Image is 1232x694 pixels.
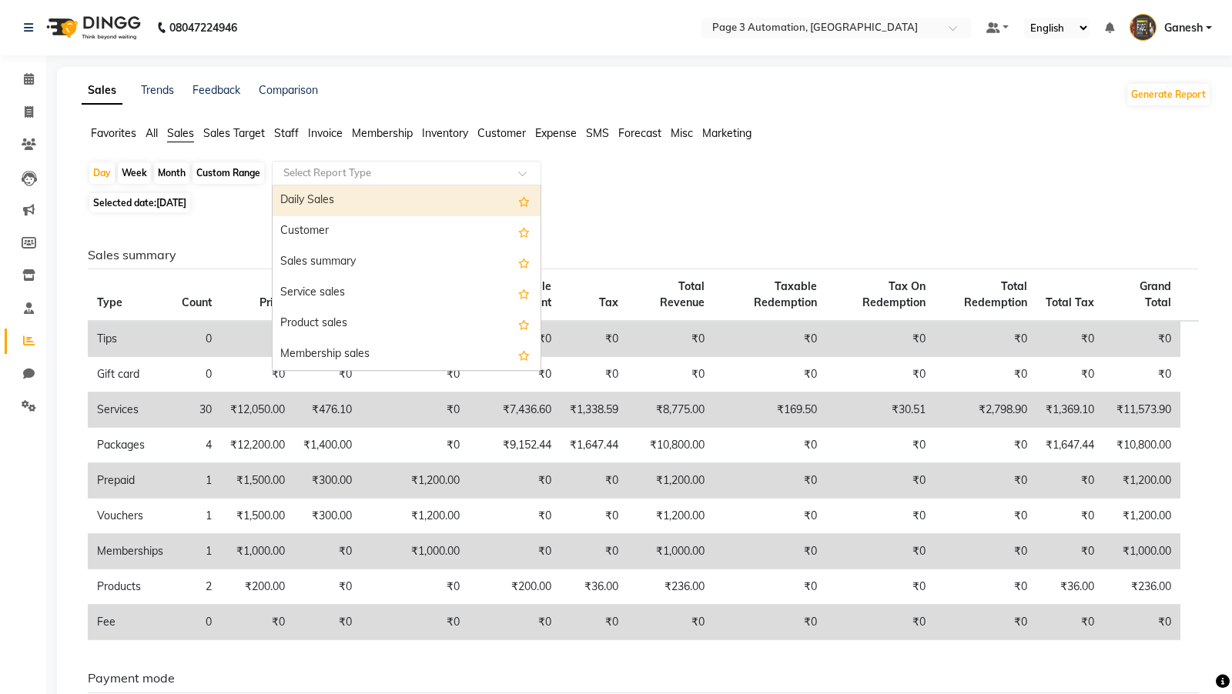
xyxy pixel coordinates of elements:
td: ₹1,200.00 [1103,499,1180,534]
td: ₹0 [469,463,561,499]
td: ₹0 [935,357,1036,392]
td: ₹0 [469,605,561,640]
td: ₹236.00 [628,569,714,605]
td: ₹0 [361,357,469,392]
td: 30 [172,392,221,428]
td: ₹1,500.00 [221,463,294,499]
span: Marketing [702,126,752,140]
div: Custom Range [192,162,264,184]
td: ₹0 [628,357,714,392]
td: ₹0 [294,569,361,605]
td: ₹0 [826,321,935,357]
span: Sales Target [203,126,265,140]
td: ₹0 [935,569,1036,605]
span: Invoice [308,126,343,140]
td: 2 [172,569,221,605]
td: ₹0 [361,569,469,605]
td: ₹0 [361,428,469,463]
td: ₹11,573.90 [1103,392,1180,428]
td: ₹12,200.00 [221,428,294,463]
span: Add this report to Favorites List [518,345,530,364]
td: ₹0 [826,463,935,499]
td: Vouchers [88,499,172,534]
td: ₹0 [469,499,561,534]
td: ₹0 [361,392,469,428]
td: ₹0 [1036,499,1103,534]
td: ₹0 [826,569,935,605]
div: Daily Sales [273,185,541,216]
td: ₹36.00 [1036,569,1103,605]
td: ₹0 [714,569,826,605]
td: ₹1,200.00 [361,463,469,499]
td: 1 [172,499,221,534]
span: Inventory [422,126,468,140]
td: 4 [172,428,221,463]
td: ₹0 [1103,605,1180,640]
td: ₹8,775.00 [628,392,714,428]
td: ₹0 [221,357,294,392]
ng-dropdown-panel: Options list [272,185,541,371]
td: ₹0 [1103,321,1180,357]
td: ₹0 [826,605,935,640]
td: ₹1,000.00 [628,534,714,569]
div: Membership sales [273,339,541,370]
span: [DATE] [156,197,186,209]
td: ₹0 [714,534,826,569]
span: Membership [352,126,413,140]
td: 0 [172,357,221,392]
td: Memberships [88,534,172,569]
td: ₹236.00 [1103,569,1180,605]
span: Count [182,295,212,309]
h6: Payment mode [88,671,1199,686]
span: Customer [477,126,526,140]
span: Favorites [91,126,136,140]
td: ₹1,000.00 [1103,534,1180,569]
b: 08047224946 [169,6,237,49]
span: Add this report to Favorites List [518,284,530,302]
td: ₹200.00 [221,569,294,605]
td: ₹0 [826,357,935,392]
img: logo [39,6,145,49]
td: ₹1,000.00 [361,534,469,569]
td: ₹0 [935,499,1036,534]
td: ₹0 [1036,605,1103,640]
td: ₹1,500.00 [221,499,294,534]
div: Month [154,162,189,184]
td: ₹0 [561,463,628,499]
td: ₹30.51 [826,392,935,428]
span: Total Revenue [660,279,705,309]
span: Add this report to Favorites List [518,192,530,210]
td: 1 [172,463,221,499]
td: ₹0 [714,463,826,499]
td: ₹0 [714,605,826,640]
td: Fee [88,605,172,640]
td: ₹200.00 [469,569,561,605]
td: ₹1,647.44 [1036,428,1103,463]
td: ₹0 [714,428,826,463]
td: ₹0 [714,499,826,534]
td: ₹1,000.00 [221,534,294,569]
td: ₹1,200.00 [628,499,714,534]
td: ₹1,200.00 [361,499,469,534]
span: SMS [586,126,609,140]
div: Product sales [273,309,541,339]
td: ₹0 [628,321,714,357]
td: ₹0 [1036,463,1103,499]
td: ₹1,338.59 [561,392,628,428]
span: Grand Total [1140,279,1171,309]
td: 0 [172,321,221,357]
td: ₹36.00 [561,569,628,605]
td: ₹0 [294,605,361,640]
td: ₹169.50 [714,392,826,428]
td: Tips [88,321,172,357]
div: Day [89,162,115,184]
img: Ganesh [1130,14,1157,41]
td: ₹0 [561,534,628,569]
span: Forecast [618,126,661,140]
td: 1 [172,534,221,569]
td: ₹0 [1036,321,1103,357]
span: Sales [167,126,194,140]
td: ₹10,800.00 [628,428,714,463]
span: Total Tax [1046,295,1094,309]
span: Selected date: [89,193,190,212]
